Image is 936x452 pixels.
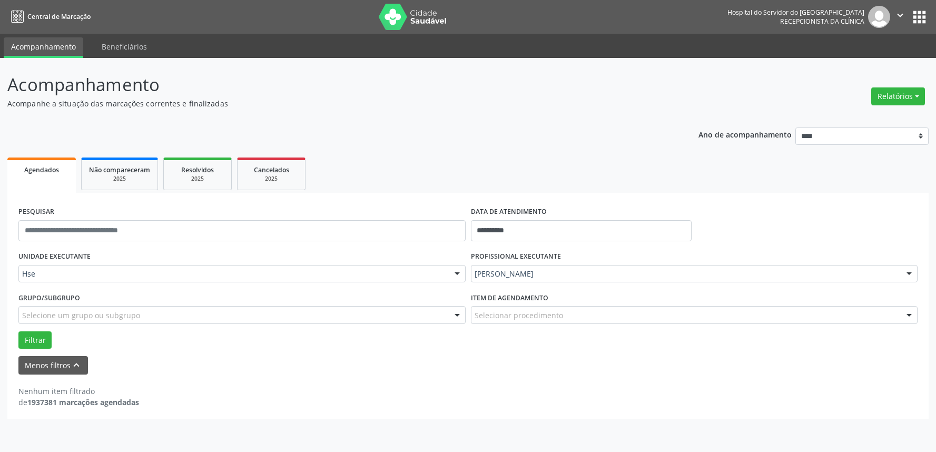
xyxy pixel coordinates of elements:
[89,165,150,174] span: Não compareceram
[868,6,890,28] img: img
[71,359,82,371] i: keyboard_arrow_up
[27,12,91,21] span: Central de Marcação
[471,204,547,220] label: DATA DE ATENDIMENTO
[471,249,561,265] label: PROFISSIONAL EXECUTANTE
[181,165,214,174] span: Resolvidos
[871,87,925,105] button: Relatórios
[727,8,864,17] div: Hospital do Servidor do [GEOGRAPHIC_DATA]
[22,269,444,279] span: Hse
[18,249,91,265] label: UNIDADE EXECUTANTE
[475,269,896,279] span: [PERSON_NAME]
[7,8,91,25] a: Central de Marcação
[4,37,83,58] a: Acompanhamento
[171,175,224,183] div: 2025
[27,397,139,407] strong: 1937381 marcações agendadas
[780,17,864,26] span: Recepcionista da clínica
[894,9,906,21] i: 
[94,37,154,56] a: Beneficiários
[475,310,563,321] span: Selecionar procedimento
[18,204,54,220] label: PESQUISAR
[18,397,139,408] div: de
[910,8,929,26] button: apps
[7,72,652,98] p: Acompanhamento
[7,98,652,109] p: Acompanhe a situação das marcações correntes e finalizadas
[18,290,80,306] label: Grupo/Subgrupo
[18,356,88,375] button: Menos filtroskeyboard_arrow_up
[24,165,59,174] span: Agendados
[471,290,548,306] label: Item de agendamento
[22,310,140,321] span: Selecione um grupo ou subgrupo
[890,6,910,28] button: 
[89,175,150,183] div: 2025
[18,386,139,397] div: Nenhum item filtrado
[698,127,792,141] p: Ano de acompanhamento
[245,175,298,183] div: 2025
[254,165,289,174] span: Cancelados
[18,331,52,349] button: Filtrar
